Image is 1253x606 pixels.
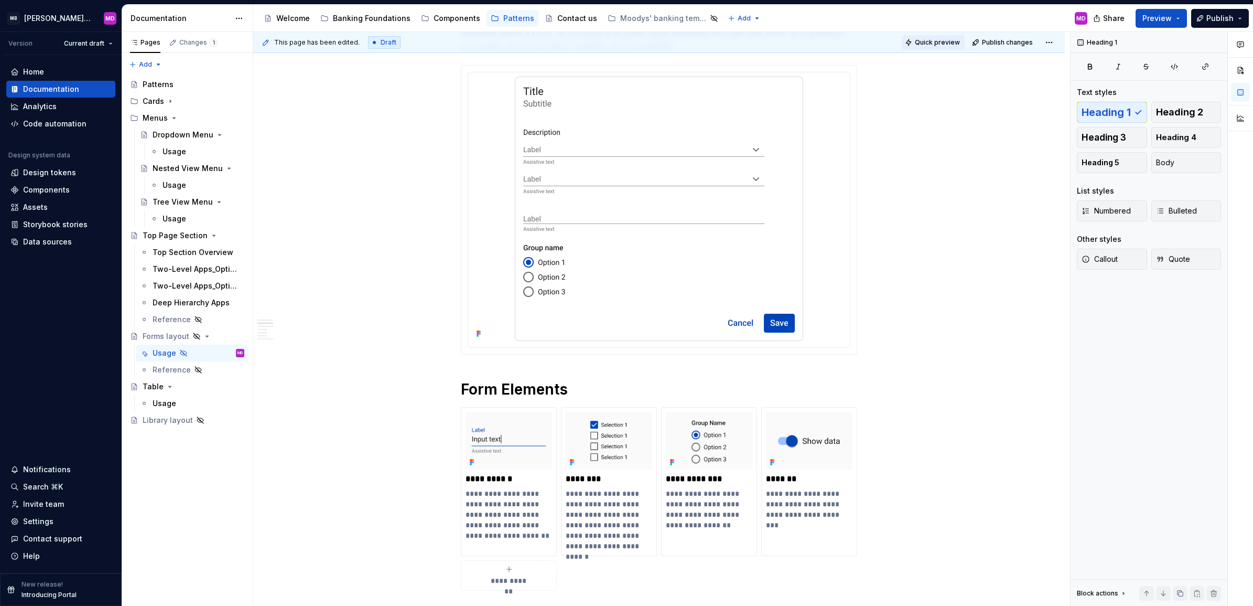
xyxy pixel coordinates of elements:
div: Dropdown Menu [153,130,213,140]
button: Numbered [1077,200,1147,221]
span: Callout [1082,254,1118,264]
div: Page tree [126,76,249,429]
div: Reference [153,314,191,325]
div: Cards [126,93,249,110]
div: Block actions [1077,589,1118,598]
span: Bulleted [1156,206,1197,216]
div: Home [23,67,44,77]
button: Search ⌘K [6,479,115,495]
img: 16157b5c-cf96-4c03-b9f6-0e78649e827c.png [666,412,752,470]
span: Heading 3 [1082,132,1126,143]
a: Top Page Section [126,227,249,244]
span: Current draft [64,39,104,48]
a: Welcome [260,10,314,27]
img: f7eaa13e-979e-4d54-bfab-285df4a7c251.png [466,412,552,470]
div: Patterns [143,79,174,90]
button: Publish changes [969,35,1038,50]
span: 1 [209,38,218,47]
div: Usage [163,146,186,157]
a: Usage [146,210,249,227]
div: Menus [126,110,249,126]
button: Bulleted [1151,200,1222,221]
div: Search ⌘K [23,482,63,492]
div: Storybook stories [23,219,88,230]
div: Page tree [260,8,722,29]
div: Notifications [23,464,71,475]
div: Code automation [23,119,87,129]
div: Two-Level Apps_Option 1 [153,264,239,274]
button: Quick preview [902,35,965,50]
div: Usage [153,398,176,409]
span: Draft [381,38,396,47]
a: Reference [136,311,249,328]
button: Help [6,548,115,565]
span: This page has been edited. [274,38,360,47]
div: Other styles [1077,234,1121,244]
div: MD [1076,14,1086,23]
p: Introducing Portal [21,591,77,599]
div: Settings [23,516,53,527]
a: Moodys' banking template [603,10,722,27]
div: Menus [143,113,168,123]
div: Contact support [23,534,82,544]
div: Top Page Section [143,230,208,241]
img: 58f615fc-a5e1-4fe0-8876-ea81d688529a.png [566,412,652,470]
span: Numbered [1082,206,1131,216]
div: [PERSON_NAME] Banking Fusion Design System [24,13,91,24]
div: Documentation [131,13,230,24]
a: Two-Level Apps_Option 2 [136,278,249,294]
button: Current draft [59,36,117,51]
a: Data sources [6,233,115,250]
button: Heading 2 [1151,102,1222,123]
a: Reference [136,362,249,378]
button: Publish [1191,9,1249,28]
div: Components [23,185,70,195]
div: Changes [179,38,218,47]
p: New release! [21,580,63,589]
a: Top Section Overview [136,244,249,261]
button: Body [1151,152,1222,173]
span: Share [1103,13,1125,24]
div: Patterns [503,13,534,24]
div: Moodys' banking template [620,13,707,24]
a: Contact us [541,10,601,27]
span: Heading 4 [1156,132,1196,143]
a: Deep Hierarchy Apps [136,294,249,311]
div: Usage [153,348,176,358]
a: Assets [6,199,115,216]
a: Design tokens [6,164,115,181]
button: Notifications [6,461,115,478]
a: Two-Level Apps_Option 1 [136,261,249,278]
div: Tree View Menu [153,197,213,207]
div: Two-Level Apps_Option 2 [153,281,239,291]
a: Components [6,182,115,198]
div: Usage [163,180,186,190]
a: UsageMD [136,345,249,362]
div: MD [105,14,115,23]
a: Settings [6,513,115,530]
div: Text styles [1077,87,1117,98]
span: Add [738,14,751,23]
span: Preview [1142,13,1172,24]
a: Usage [146,143,249,160]
div: List styles [1077,186,1114,196]
div: Library layout [143,415,193,426]
div: Design system data [8,151,70,160]
h1: Form Elements [461,380,857,399]
div: Cards [143,96,164,107]
a: Patterns [487,10,538,27]
a: Dropdown Menu [136,126,249,143]
a: Invite team [6,496,115,513]
button: MB[PERSON_NAME] Banking Fusion Design SystemMD [2,7,120,29]
button: Heading 4 [1151,127,1222,148]
a: Table [126,378,249,395]
button: Heading 5 [1077,152,1147,173]
div: Analytics [23,101,57,112]
button: Quote [1151,249,1222,270]
div: Documentation [23,84,79,94]
span: Quick preview [915,38,960,47]
a: Home [6,63,115,80]
div: Contact us [557,13,597,24]
div: Help [23,551,40,561]
a: Nested View Menu [136,160,249,177]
